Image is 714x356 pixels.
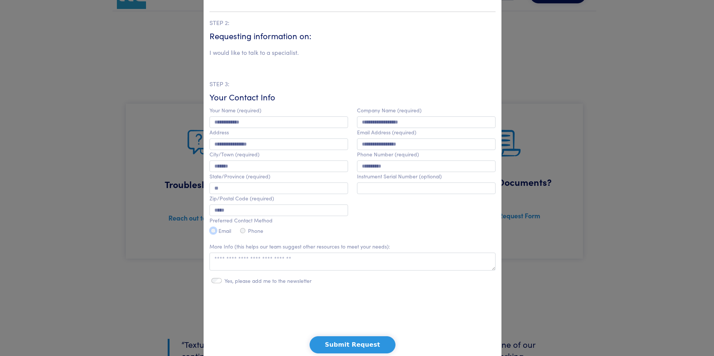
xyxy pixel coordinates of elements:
button: Submit Request [310,336,395,353]
li: I would like to talk to a specialist. [209,48,299,57]
p: STEP 2: [209,18,496,28]
label: Address [209,129,229,135]
label: Instrument Serial Number (optional) [357,173,442,179]
p: STEP 3: [209,79,496,89]
iframe: reCAPTCHA [296,300,409,329]
label: Email [218,228,231,234]
label: City/Town (required) [209,151,260,157]
label: Company Name (required) [357,107,422,113]
label: State/Province (required) [209,173,270,179]
label: Phone Number (required) [357,151,419,157]
label: Phone [248,228,263,234]
label: Preferred Contact Method [209,217,273,224]
label: Zip/Postal Code (required) [209,195,274,202]
h6: Requesting information on: [209,30,496,42]
label: Yes, please add me to the newsletter [224,278,311,284]
h6: Your Contact Info [209,91,496,103]
label: Email Address (required) [357,129,416,135]
label: Your Name (required) [209,107,261,113]
label: More Info (this helps our team suggest other resources to meet your needs): [209,243,390,250]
